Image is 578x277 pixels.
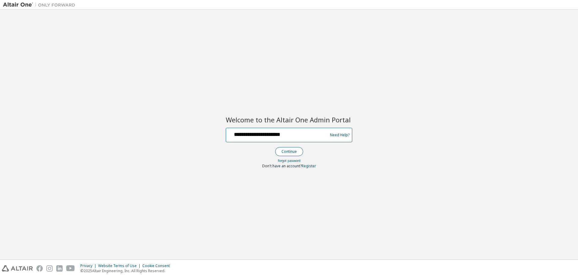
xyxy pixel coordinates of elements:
[275,147,303,156] button: Continue
[278,159,300,163] a: Forgot password
[56,265,63,272] img: linkedin.svg
[2,265,33,272] img: altair_logo.svg
[36,265,43,272] img: facebook.svg
[302,163,316,168] a: Register
[66,265,75,272] img: youtube.svg
[80,263,98,268] div: Privacy
[98,263,142,268] div: Website Terms of Use
[226,115,352,124] h2: Welcome to the Altair One Admin Portal
[262,163,302,168] span: Don't have an account?
[80,268,173,273] p: © 2025 Altair Engineering, Inc. All Rights Reserved.
[46,265,53,272] img: instagram.svg
[3,2,78,8] img: Altair One
[142,263,173,268] div: Cookie Consent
